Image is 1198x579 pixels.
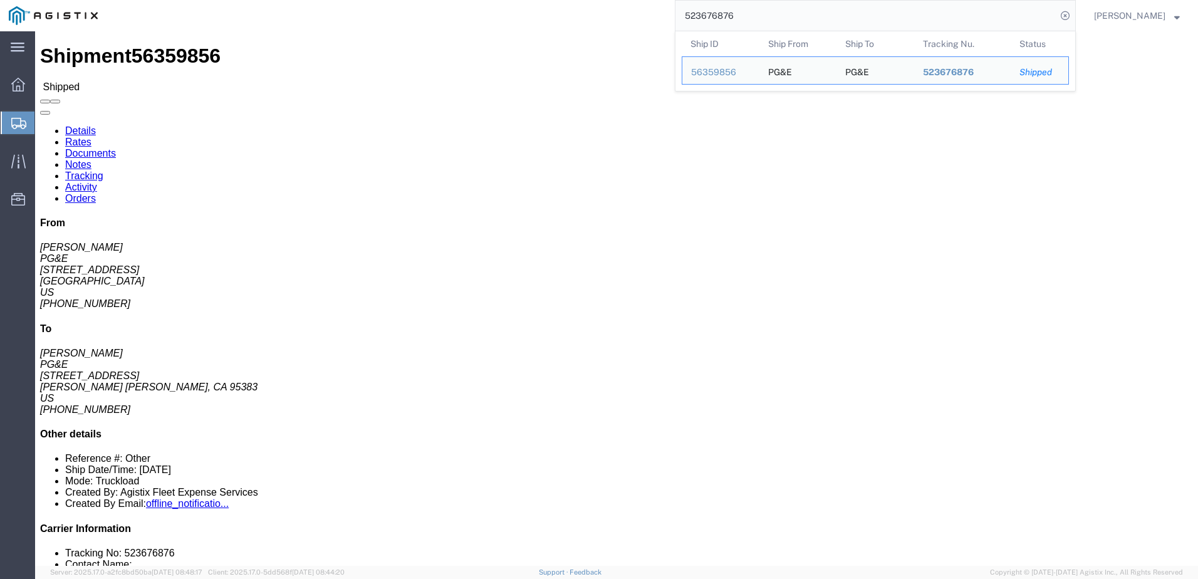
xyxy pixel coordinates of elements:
[1019,66,1060,79] div: Shipped
[1094,9,1165,23] span: Deni Smith
[539,568,570,576] a: Support
[759,31,837,56] th: Ship From
[35,31,1198,566] iframe: FS Legacy Container
[682,31,1075,91] table: Search Results
[292,568,345,576] span: [DATE] 08:44:20
[208,568,345,576] span: Client: 2025.17.0-5dd568f
[768,57,792,84] div: PG&E
[50,568,202,576] span: Server: 2025.17.0-a2fc8bd50ba
[1011,31,1069,56] th: Status
[682,31,759,56] th: Ship ID
[1093,8,1180,23] button: [PERSON_NAME]
[675,1,1056,31] input: Search for shipment number, reference number
[570,568,602,576] a: Feedback
[152,568,202,576] span: [DATE] 08:48:17
[923,67,974,77] span: 523676876
[914,31,1011,56] th: Tracking Nu.
[845,57,869,84] div: PG&E
[923,66,1003,79] div: 523676876
[691,66,751,79] div: 56359856
[836,31,914,56] th: Ship To
[9,6,98,25] img: logo
[990,567,1183,578] span: Copyright © [DATE]-[DATE] Agistix Inc., All Rights Reserved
